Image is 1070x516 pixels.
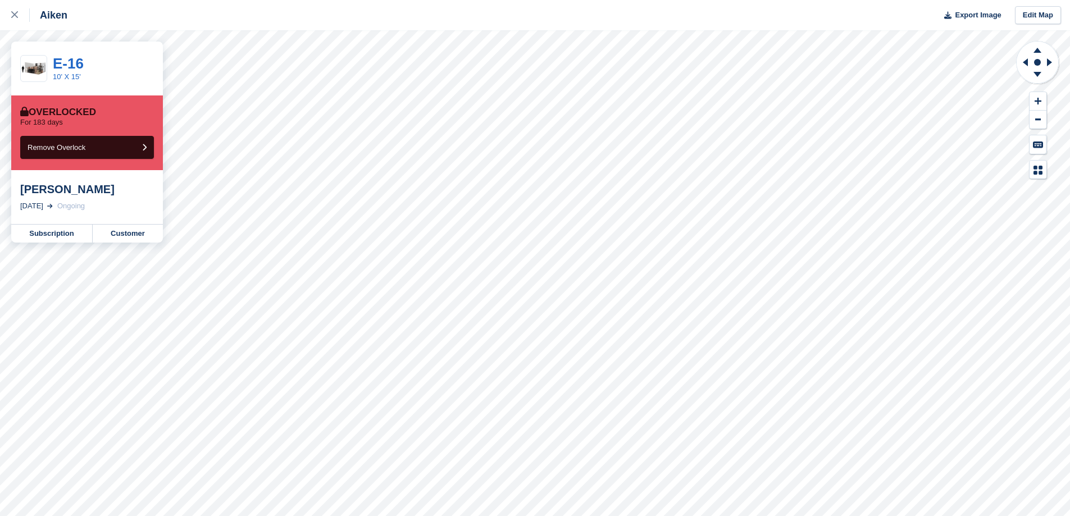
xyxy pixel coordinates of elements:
[93,225,163,243] a: Customer
[1030,135,1046,154] button: Keyboard Shortcuts
[1030,161,1046,179] button: Map Legend
[57,200,85,212] div: Ongoing
[20,136,154,159] button: Remove Overlock
[1015,6,1061,25] a: Edit Map
[53,72,81,81] a: 10' X 15'
[47,204,53,208] img: arrow-right-light-icn-cde0832a797a2874e46488d9cf13f60e5c3a73dbe684e267c42b8395dfbc2abf.svg
[20,118,63,127] p: For 183 days
[955,10,1001,21] span: Export Image
[20,182,154,196] div: [PERSON_NAME]
[28,143,85,152] span: Remove Overlock
[1030,92,1046,111] button: Zoom In
[53,55,84,72] a: E-16
[21,59,47,79] img: 150-sqft-unit.jpg
[937,6,1001,25] button: Export Image
[20,200,43,212] div: [DATE]
[20,107,96,118] div: Overlocked
[1030,111,1046,129] button: Zoom Out
[30,8,67,22] div: Aiken
[11,225,93,243] a: Subscription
